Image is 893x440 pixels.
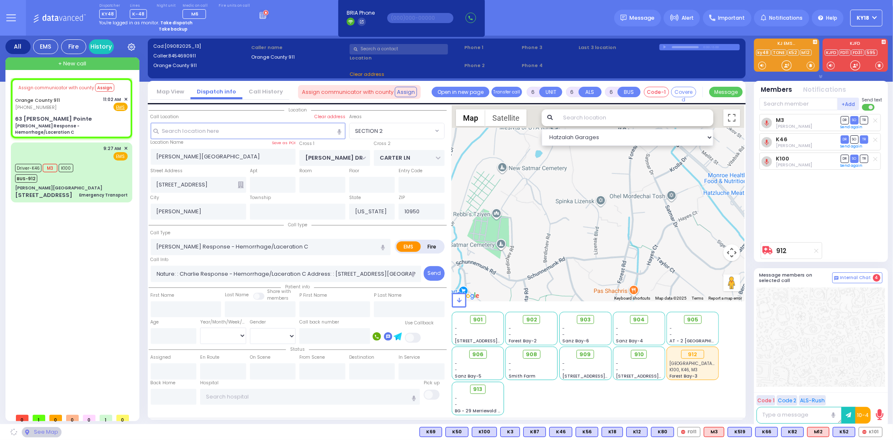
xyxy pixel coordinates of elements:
span: 9:27 AM [104,145,121,152]
div: BLS [833,427,855,437]
span: Sanz Bay-4 [616,338,643,344]
div: K69 [419,427,442,437]
span: - [562,367,565,373]
span: DR [841,135,849,143]
span: - [509,360,511,367]
input: Search member [759,98,838,110]
img: Google [454,290,481,301]
button: Toggle fullscreen view [723,109,740,126]
label: Location [350,54,461,62]
label: Call Info [151,256,169,263]
span: - [509,367,511,373]
span: 0 [66,415,79,421]
div: BLS [626,427,648,437]
button: Internal Chat 4 [832,272,883,283]
img: message.svg [620,15,627,21]
label: Room [299,168,312,174]
span: Phone 4 [522,62,576,69]
span: K-48 [130,9,147,19]
button: Assign [95,83,114,92]
label: KJFD [823,41,888,47]
a: Dispatch info [190,88,242,96]
label: Hospital [200,380,219,386]
label: P First Name [299,292,327,299]
span: BRIA Phone [347,9,375,17]
span: Sanz Bay-6 [562,338,589,344]
span: KY18 [857,14,870,22]
span: Alert [682,14,694,22]
label: Lines [130,3,147,8]
span: Sanz Bay-5 [455,373,482,379]
span: - [616,325,618,331]
label: State [349,194,361,201]
span: 0 [83,415,95,421]
span: KY48 [99,9,116,19]
span: Location [284,107,311,113]
label: Areas [349,114,362,120]
span: SECTION 2 [350,123,433,138]
div: K3 [500,427,520,437]
span: 1 [100,415,112,421]
span: 913 [474,385,483,393]
label: Save as POI [272,140,296,146]
strong: Take backup [159,26,188,32]
small: Share with [267,288,291,295]
div: ALS [704,427,724,437]
span: BUS-912 [15,174,37,183]
span: 0 [116,415,129,421]
button: Assign [395,87,417,97]
span: K100, K46, M3 [670,367,698,373]
label: In Service [399,354,420,361]
div: All [5,39,31,54]
span: BG - 29 Merriewold S. [455,408,502,414]
span: Patient info [281,284,314,290]
label: Entry Code [399,168,422,174]
a: 595 [865,49,878,56]
span: DR [841,116,849,124]
label: From Scene [299,354,325,361]
span: Clear address [350,71,384,78]
label: Location Name [151,139,184,146]
span: 906 [472,350,484,359]
span: - [670,325,672,331]
a: Open this area in Google Maps (opens a new window) [454,290,481,301]
div: [PERSON_NAME][GEOGRAPHIC_DATA] [15,185,102,191]
div: BLS [445,427,468,437]
span: Forest Bay-3 [670,373,698,379]
button: Code 1 [757,395,775,406]
label: Gender [250,319,266,326]
label: Use Callback [405,320,434,326]
div: BLS [419,427,442,437]
div: BLS [500,427,520,437]
span: SECTION 2 [355,127,383,135]
label: Orange County 911 [251,54,347,61]
div: M3 [704,427,724,437]
span: - [455,367,458,373]
input: (000)000-00000 [387,13,453,23]
span: Other building occupants [238,181,244,188]
span: Send text [862,97,883,103]
button: ALS-Rush [799,395,826,406]
button: Code 2 [777,395,798,406]
span: members [267,295,288,301]
span: - [616,331,618,338]
label: Clear address [314,114,345,120]
span: DR [841,155,849,163]
label: Destination [349,354,374,361]
span: M6 [191,10,198,17]
button: KY18 [850,10,883,26]
img: Logo [33,13,89,23]
span: Phone 3 [522,44,576,51]
a: Map View [150,88,190,96]
div: K82 [781,427,804,437]
span: TR [860,135,868,143]
div: [PERSON_NAME] Response - Hemorrhage/Laceration C [15,123,128,135]
label: Township [250,194,271,201]
a: Send again [841,163,863,168]
span: 0 [49,415,62,421]
span: SO [850,135,859,143]
a: 912 [777,248,787,254]
div: K80 [651,427,674,437]
label: Fire [420,241,444,252]
label: En Route [200,354,219,361]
